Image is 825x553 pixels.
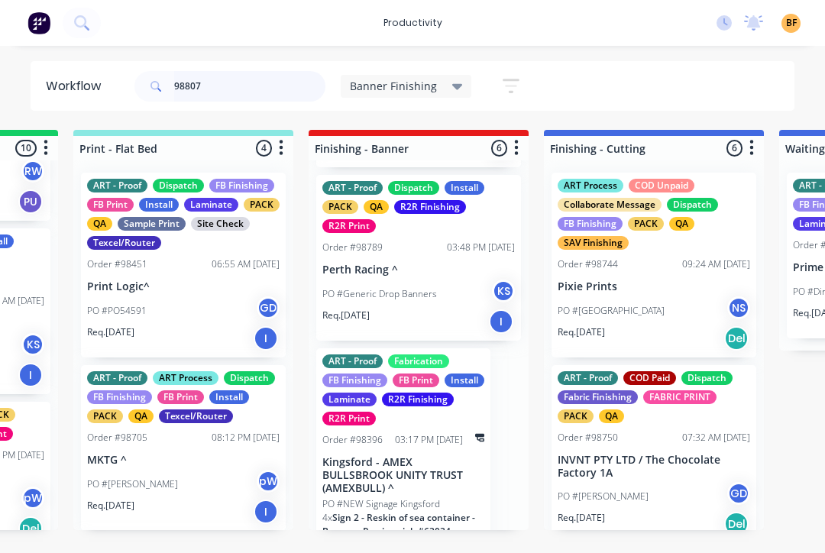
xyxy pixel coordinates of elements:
div: FB Print [87,198,134,212]
div: Laminate [184,198,238,212]
div: FB Print [393,374,439,387]
div: PACK [558,409,594,423]
div: ART - Proof [87,371,147,385]
p: Kingsford - AMEX BULLSBROOK UNITY TRUST (AMEXBULL) ^ [322,456,484,494]
p: Pixie Prints [558,280,750,293]
div: FB Finishing [322,374,387,387]
div: FB Finishing [558,217,623,231]
div: Workflow [46,77,108,95]
div: PACK [628,217,664,231]
p: Perth Racing ^ [322,264,515,276]
div: I [254,500,278,524]
div: Del [18,516,43,541]
div: FB Finishing [209,179,274,192]
div: I [489,309,513,334]
div: Del [724,512,749,536]
div: QA [599,409,624,423]
div: 06:55 AM [DATE] [212,257,280,271]
div: Order #98750 [558,431,618,445]
p: PO #Generic Drop Banners [322,287,437,301]
div: KS [21,333,44,356]
p: PO #[PERSON_NAME] [87,477,178,491]
div: Dispatch [388,181,439,195]
div: ART ProcessCOD UnpaidCollaborate MessageDispatchFB FinishingPACKQASAV FinishingOrder #9874409:24 ... [552,173,756,357]
div: ART - ProofDispatchFB FinishingFB PrintInstallLaminatePACKQASample PrintSite CheckTexcel/RouterOr... [81,173,286,357]
div: I [18,363,43,387]
div: 07:32 AM [DATE] [682,431,750,445]
div: QA [669,217,694,231]
div: ART - ProofDispatchInstallPACKQAR2R FinishingR2R PrintOrder #9878903:48 PM [DATE]Perth Racing ^PO... [316,175,521,341]
p: Req. [DATE] [87,499,134,513]
span: Sign 2 - Reskin of sea container - Banner - Previous job #63034 [322,511,475,538]
div: Dispatch [224,371,275,385]
div: Install [209,390,249,404]
div: PU [18,189,43,214]
div: ART - ProofART ProcessDispatchFB FinishingFB PrintInstallPACKQATexcel/RouterOrder #9870508:12 PM ... [81,365,286,531]
div: R2R Print [322,219,376,233]
div: R2R Finishing [394,200,466,214]
div: Fabrication [388,354,449,368]
p: PO #NEW Signage Kingsford [322,497,440,511]
div: FABRIC PRINT [643,390,717,404]
div: KS [492,280,515,302]
div: Order #98705 [87,431,147,445]
div: SAV Finishing [558,236,629,250]
div: Dispatch [667,198,718,212]
div: ART - Proof [322,354,383,368]
div: 08:12 PM [DATE] [212,431,280,445]
div: QA [87,217,112,231]
p: Req. [DATE] [558,325,605,339]
div: ART - Proof [558,371,618,385]
div: Install [445,181,484,195]
div: Sample Print [118,217,186,231]
div: COD Unpaid [629,179,694,192]
p: Req. [DATE] [322,309,370,322]
div: Laminate [322,393,377,406]
div: QA [364,200,389,214]
div: 09:24 AM [DATE] [682,257,750,271]
span: 4 x [322,511,332,524]
div: Del [724,326,749,351]
div: Order #98396 [322,433,383,447]
div: Fabric Finishing [558,390,638,404]
div: 03:17 PM [DATE] [395,433,463,447]
div: FB Print [157,390,204,404]
div: Dispatch [153,179,204,192]
p: PO #PO54591 [87,304,147,318]
div: R2R Finishing [382,393,454,406]
p: MKTG ^ [87,454,280,467]
p: Req. [DATE] [558,511,605,525]
p: PO #[PERSON_NAME] [558,490,649,503]
p: Print Logic^ [87,280,280,293]
div: Site Check [191,217,250,231]
div: Texcel/Router [87,236,161,250]
div: Order #98451 [87,257,147,271]
div: PACK [322,200,358,214]
div: Texcel/Router [159,409,233,423]
span: BF [786,16,797,30]
div: Install [445,374,484,387]
div: pW [21,487,44,509]
div: Dispatch [681,371,733,385]
div: PACK [244,198,280,212]
div: QA [128,409,154,423]
span: Banner Finishing [350,78,437,94]
p: PO #[GEOGRAPHIC_DATA] [558,304,665,318]
div: FB Finishing [87,390,152,404]
p: Req. [DATE] [87,325,134,339]
div: RW [21,160,44,183]
div: productivity [376,11,450,34]
div: R2R Print [322,412,376,425]
p: INVNT PTY LTD / The Chocolate Factory 1A [558,454,750,480]
div: Collaborate Message [558,198,662,212]
input: Search for orders... [174,71,325,102]
div: Install [139,198,179,212]
img: Factory [27,11,50,34]
div: ART - Proof [322,181,383,195]
div: COD Paid [623,371,676,385]
div: Order #98744 [558,257,618,271]
div: Order #98789 [322,241,383,254]
div: 03:48 PM [DATE] [447,241,515,254]
div: ART - ProofCOD PaidDispatchFabric FinishingFABRIC PRINTPACKQAOrder #9875007:32 AM [DATE]INVNT PTY... [552,365,756,544]
div: ART - Proof [87,179,147,192]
